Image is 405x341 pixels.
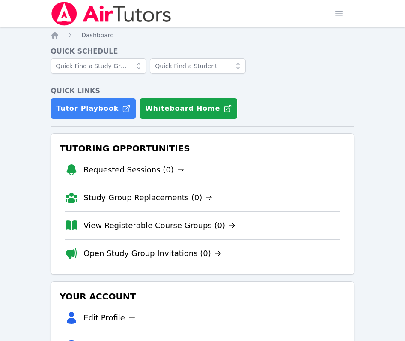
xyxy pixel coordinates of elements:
h4: Quick Links [51,86,354,96]
h3: Your Account [58,289,347,304]
button: Whiteboard Home [140,98,238,119]
a: View Registerable Course Groups (0) [83,220,235,232]
img: Air Tutors [51,2,172,26]
a: Tutor Playbook [51,98,136,119]
h4: Quick Schedule [51,46,354,57]
nav: Breadcrumb [51,31,354,39]
input: Quick Find a Student [150,58,246,74]
a: Study Group Replacements (0) [83,192,212,204]
a: Requested Sessions (0) [83,164,184,176]
span: Dashboard [81,32,114,39]
a: Edit Profile [83,312,135,324]
input: Quick Find a Study Group [51,58,146,74]
h3: Tutoring Opportunities [58,141,347,156]
a: Dashboard [81,31,114,39]
a: Open Study Group Invitations (0) [83,247,221,260]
